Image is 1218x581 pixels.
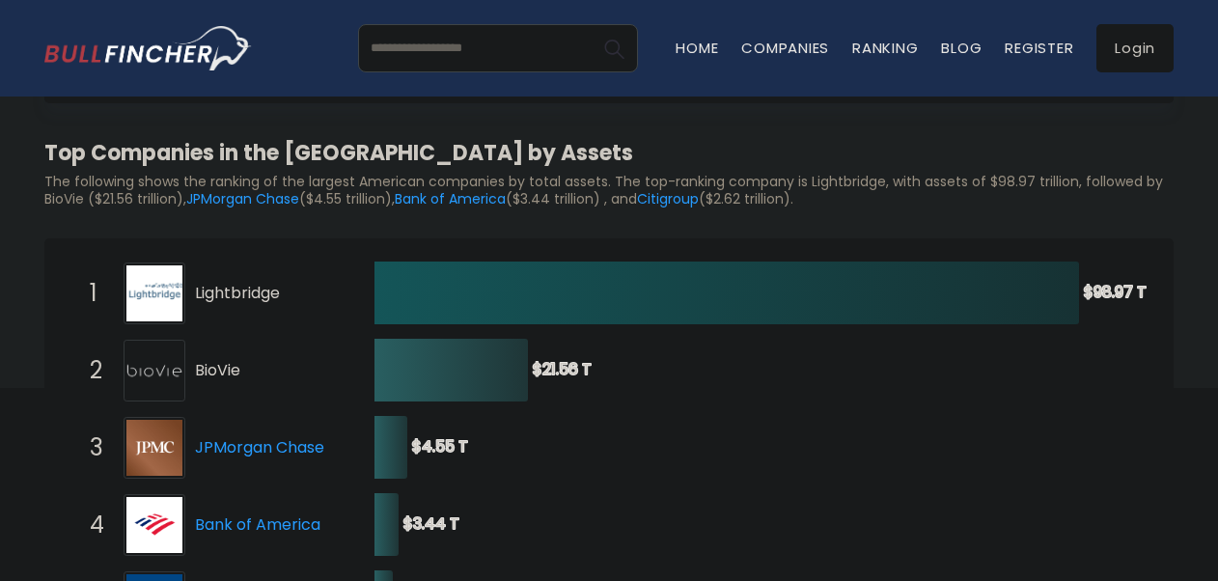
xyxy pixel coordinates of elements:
[590,24,638,72] button: Search
[124,494,195,556] a: Bank of America
[80,277,99,310] span: 1
[126,265,182,321] img: Lightbridge
[195,284,341,304] span: Lightbridge
[941,38,982,58] a: Blog
[44,137,1174,169] h1: Top Companies in the [GEOGRAPHIC_DATA] by Assets
[637,189,699,208] a: Citigroup
[403,512,459,535] text: $3.44 T
[195,361,341,381] span: BioVie
[741,38,829,58] a: Companies
[124,417,195,479] a: JPMorgan Chase
[533,358,592,380] text: $21.56 T
[44,26,252,70] a: Go to homepage
[1005,38,1073,58] a: Register
[676,38,718,58] a: Home
[126,420,182,476] img: JPMorgan Chase
[126,343,182,399] img: BioVie
[395,189,506,208] a: Bank of America
[195,436,324,458] a: JPMorgan Chase
[412,435,468,457] text: $4.55 T
[186,189,299,208] a: JPMorgan Chase
[1084,281,1147,303] text: $98.97 T
[80,431,99,464] span: 3
[80,354,99,387] span: 2
[126,497,182,553] img: Bank of America
[44,173,1174,207] p: The following shows the ranking of the largest American companies by total assets. The top-rankin...
[195,513,320,536] a: Bank of America
[1096,24,1174,72] a: Login
[852,38,918,58] a: Ranking
[44,26,252,70] img: bullfincher logo
[80,509,99,541] span: 4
